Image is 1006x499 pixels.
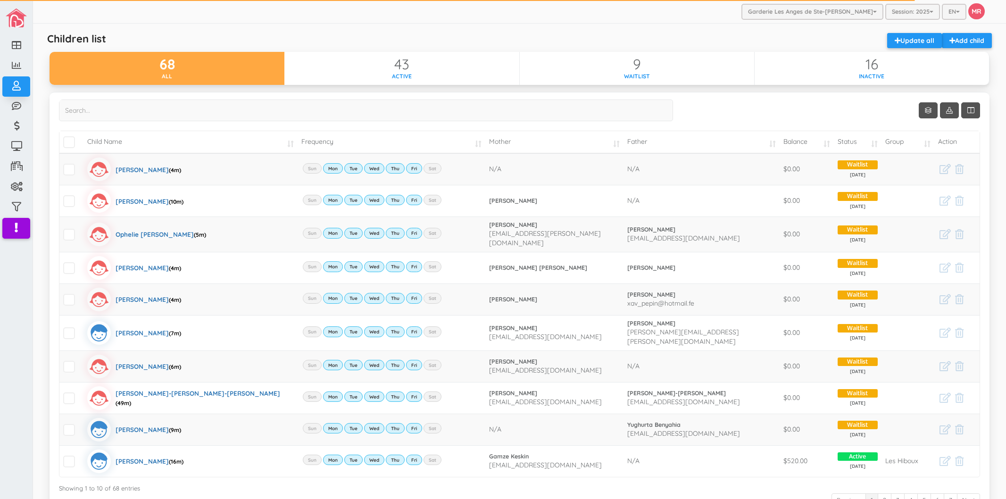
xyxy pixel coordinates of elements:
span: [PERSON_NAME][EMAIL_ADDRESS][PERSON_NAME][DOMAIN_NAME] [627,328,739,346]
label: Sun [303,360,322,370]
label: Fri [406,391,422,402]
span: [EMAIL_ADDRESS][DOMAIN_NAME] [627,429,740,438]
label: Sun [303,326,322,337]
span: Waitlist [838,389,878,398]
label: Thu [386,423,405,433]
label: Fri [406,455,422,465]
a: [PERSON_NAME](16m) [87,449,183,473]
td: Balance: activate to sort column ascending [780,131,834,153]
label: Sun [303,163,322,174]
div: 68 [50,57,284,72]
label: Fri [406,423,422,433]
td: $0.00 [780,315,834,350]
span: Waitlist [838,358,878,366]
label: Fri [406,261,422,272]
a: Ophelie [PERSON_NAME](5m) [87,223,206,246]
a: [PERSON_NAME] [627,225,776,234]
label: Wed [364,360,384,370]
img: girlicon.svg [87,189,111,213]
td: N/A [485,153,624,185]
input: Search... [59,100,673,121]
a: [PERSON_NAME](4m) [87,158,181,181]
span: Waitlist [838,324,878,333]
img: girlicon.svg [87,288,111,311]
label: Wed [364,391,384,402]
td: Mother: activate to sort column ascending [485,131,624,153]
div: Inactive [755,72,989,80]
img: girlicon.svg [87,355,111,378]
label: Mon [323,326,343,337]
div: [PERSON_NAME] [116,189,183,213]
img: girlicon.svg [87,223,111,246]
label: Tue [344,195,363,205]
label: Mon [323,360,343,370]
label: Fri [406,360,422,370]
a: [PERSON_NAME] [489,324,620,333]
div: [PERSON_NAME] [116,288,181,311]
div: [PERSON_NAME] [116,321,181,345]
td: N/A [624,185,780,216]
label: Wed [364,195,384,205]
td: $0.00 [780,252,834,283]
td: Group: activate to sort column ascending [881,131,935,153]
label: Tue [344,391,363,402]
label: Tue [344,261,363,272]
label: Sat [424,423,441,433]
a: Gamze Keskin [489,452,620,461]
td: Status: activate to sort column ascending [834,131,881,153]
label: Sat [424,455,441,465]
label: Sun [303,391,322,402]
span: (49m) [116,399,131,407]
label: Wed [364,163,384,174]
a: [PERSON_NAME](6m) [87,355,181,378]
a: [PERSON_NAME](7m) [87,321,181,345]
a: [PERSON_NAME](9m) [87,418,181,441]
span: [DATE] [838,463,878,470]
td: N/A [624,445,780,477]
a: [PERSON_NAME]-[PERSON_NAME]-[PERSON_NAME](49m) [87,386,294,410]
span: [EMAIL_ADDRESS][DOMAIN_NAME] [627,234,740,242]
label: Mon [323,455,343,465]
div: 16 [755,57,989,72]
td: N/A [624,350,780,382]
label: Sun [303,423,322,433]
span: [EMAIL_ADDRESS][DOMAIN_NAME] [489,366,602,374]
label: Thu [386,163,405,174]
label: Tue [344,326,363,337]
label: Sat [424,293,441,303]
label: Tue [344,360,363,370]
span: [DATE] [838,172,878,178]
label: Tue [344,455,363,465]
td: Les Hiboux [881,445,935,477]
label: Sun [303,228,322,238]
label: Sat [424,326,441,337]
a: [PERSON_NAME] [627,291,776,299]
a: [PERSON_NAME] [627,319,776,328]
a: [PERSON_NAME](4m) [87,256,181,280]
td: $0.00 [780,216,834,252]
span: [DATE] [838,302,878,308]
td: Child Name: activate to sort column ascending [83,131,298,153]
label: Thu [386,228,405,238]
label: Fri [406,195,422,205]
div: [PERSON_NAME]-[PERSON_NAME]-[PERSON_NAME] [116,386,294,410]
label: Fri [406,228,422,238]
td: N/A [485,414,624,445]
span: Waitlist [838,192,878,201]
div: [PERSON_NAME] [116,158,181,181]
a: Yughurta Benyahia [627,421,776,429]
label: Mon [323,228,343,238]
label: Mon [323,391,343,402]
label: Sun [303,195,322,205]
span: Waitlist [838,160,878,169]
label: Sat [424,228,441,238]
img: boyicon.svg [87,418,111,441]
img: boyicon.svg [87,449,111,473]
div: [PERSON_NAME] [116,256,181,280]
label: Mon [323,293,343,303]
span: (4m) [169,296,181,303]
span: Waitlist [838,421,878,430]
label: Mon [323,195,343,205]
label: Mon [323,261,343,272]
span: [DATE] [838,400,878,407]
